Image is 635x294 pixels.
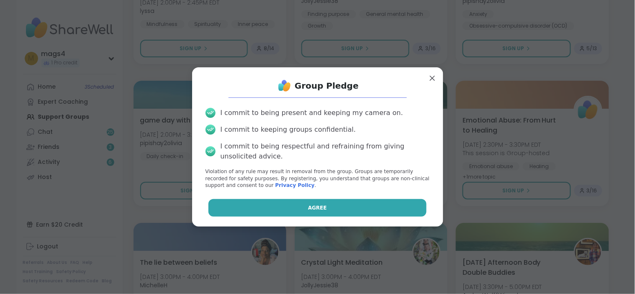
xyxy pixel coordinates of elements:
div: I commit to being present and keeping my camera on. [221,108,403,118]
div: I commit to being respectful and refraining from giving unsolicited advice. [221,141,430,161]
img: ShareWell Logo [276,77,293,94]
div: I commit to keeping groups confidential. [221,125,356,135]
button: Agree [208,199,427,217]
span: Agree [308,204,327,212]
p: Violation of any rule may result in removal from the group. Groups are temporarily recorded for s... [206,168,430,189]
a: Privacy Policy [275,182,315,188]
h1: Group Pledge [295,80,359,92]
